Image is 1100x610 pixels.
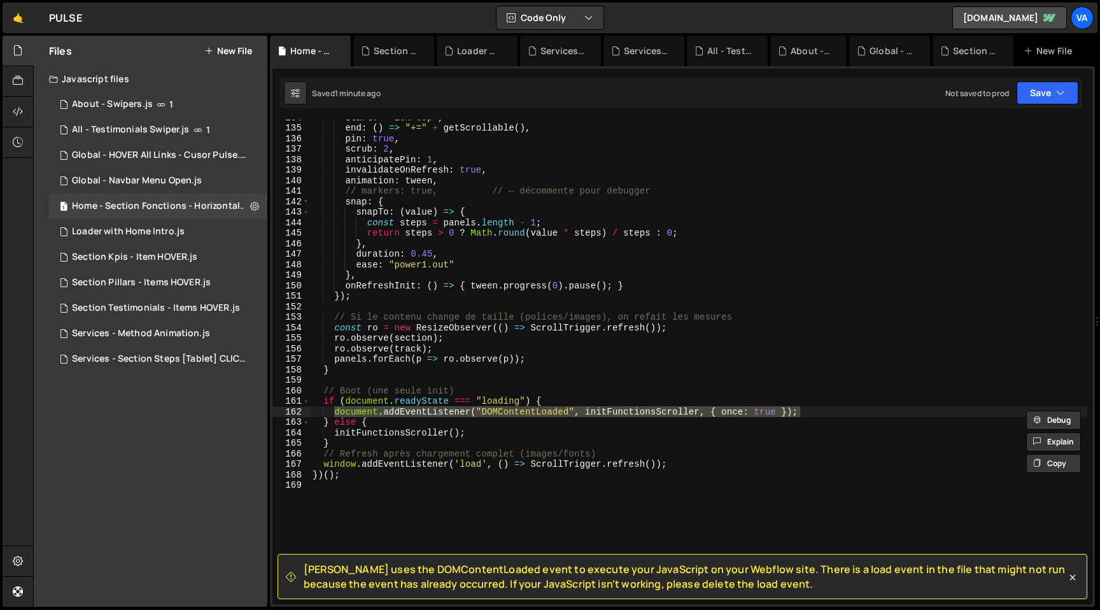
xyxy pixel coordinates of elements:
div: 16253/45780.js [49,117,267,143]
div: 16253/45790.js [49,346,272,372]
div: Section Kpis - Item HOVER.js [72,252,197,263]
div: 160 [272,386,310,397]
div: All - Testimonials Swiper.js [707,45,752,57]
div: 16253/44485.js [49,245,267,270]
div: 154 [272,323,310,334]
div: 150 [272,281,310,292]
div: All - Testimonials Swiper.js [72,124,189,136]
button: Code Only [497,6,603,29]
div: 16253/44426.js [49,168,267,194]
div: Section Kpis - Item HOVER.js [953,45,998,57]
span: [PERSON_NAME] uses the DOMContentLoaded event to execute your JavaScript on your Webflow site. Th... [304,562,1066,591]
div: PULSE [49,10,82,25]
div: Home - Section Fonctions - Horizontal scroll.js [72,201,248,212]
div: 16253/45676.js [49,143,272,168]
div: 1 minute ago [335,88,381,99]
div: 142 [272,197,310,208]
div: 16253/45325.js [49,295,267,321]
div: 163 [272,417,310,428]
div: 158 [272,365,310,376]
div: 153 [272,312,310,323]
div: 135 [272,123,310,134]
div: 161 [272,396,310,407]
div: 151 [272,291,310,302]
div: Saved [312,88,381,99]
div: About - Swipers.js [72,99,153,110]
div: About - Swipers.js [791,45,831,57]
div: Not saved to prod [945,88,1009,99]
div: Services - Section Steps [Tablet] CLICK.js [624,45,669,57]
div: 166 [272,449,310,460]
div: 165 [272,438,310,449]
div: Services - Section Steps [Tablet] CLICK.js [72,353,248,365]
button: Copy [1026,454,1081,473]
div: 149 [272,270,310,281]
div: Home - Section Fonctions - Horizontal scroll.js [290,45,335,57]
div: New File [1024,45,1077,57]
div: 141 [272,186,310,197]
div: Section Testimonials - Items HOVER.js [72,302,240,314]
div: Loader with Home Intro.js [72,226,185,238]
div: 145 [272,228,310,239]
div: 155 [272,333,310,344]
div: 168 [272,470,310,481]
div: 159 [272,375,310,386]
button: Save [1017,82,1078,104]
div: 167 [272,459,310,470]
a: 🤙 [3,3,34,33]
div: 164 [272,428,310,439]
div: 16253/43838.js [49,92,267,117]
a: Va [1071,6,1094,29]
div: 137 [272,144,310,155]
div: 16253/44878.js [49,321,267,346]
div: 147 [272,249,310,260]
div: 140 [272,176,310,187]
div: Global - Navbar Menu Open.js [72,175,202,187]
button: Explain [1026,432,1081,451]
div: 146 [272,239,310,250]
div: Global - Navbar Menu Open.js [870,45,915,57]
div: 136 [272,134,310,145]
div: 16253/45820.js [49,194,272,219]
div: Section Pillars - Items HOVER.js [374,45,419,57]
div: Javascript files [34,66,267,92]
button: New File [204,46,252,56]
div: 152 [272,302,310,313]
div: 139 [272,165,310,176]
div: Services - Method Animation.js [72,328,210,339]
div: Section Pillars - Items HOVER.js [72,277,211,288]
div: Services - Method Animation.js [540,45,586,57]
div: Global - HOVER All Links - Cusor Pulse.js [72,150,248,161]
div: 144 [272,218,310,229]
div: 143 [272,207,310,218]
div: 16253/44429.js [49,270,267,295]
a: [DOMAIN_NAME] [952,6,1067,29]
button: Debug [1026,411,1081,430]
div: 16253/45227.js [49,219,267,245]
div: 162 [272,407,310,418]
div: 169 [272,480,310,491]
div: 156 [272,344,310,355]
h2: Files [49,44,72,58]
div: 148 [272,260,310,271]
span: 1 [60,202,67,213]
span: 1 [169,99,173,110]
span: 1 [206,125,210,135]
div: 157 [272,354,310,365]
div: 138 [272,155,310,166]
div: Loader with Home Intro.js [457,45,502,57]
